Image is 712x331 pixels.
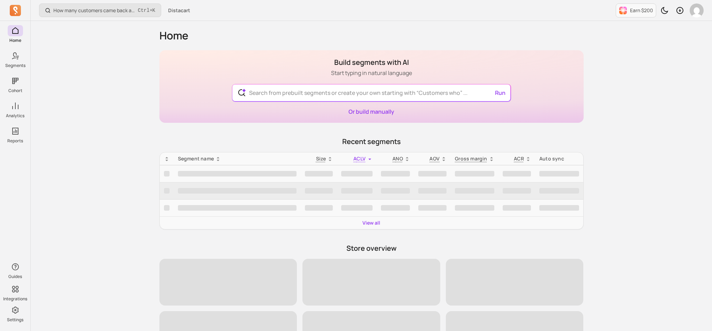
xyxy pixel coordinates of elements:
[5,63,25,68] p: Segments
[658,3,672,17] button: Toggle dark mode
[302,259,440,306] span: ‌
[53,7,135,14] p: How many customers came back and made another purchase?
[168,7,190,14] span: Distacart
[418,171,447,176] span: ‌
[331,69,412,77] p: Start typing in natural language
[455,171,494,176] span: ‌
[539,205,579,211] span: ‌
[381,171,410,176] span: ‌
[7,317,23,323] p: Settings
[341,188,373,194] span: ‌
[164,171,170,176] span: ‌
[630,7,653,14] p: Earn $200
[503,171,531,176] span: ‌
[539,188,579,194] span: ‌
[178,171,297,176] span: ‌
[39,3,161,17] button: How many customers came back and made another purchase?Ctrl+K
[3,296,27,302] p: Integrations
[418,205,447,211] span: ‌
[341,171,373,176] span: ‌
[178,188,297,194] span: ‌
[418,188,447,194] span: ‌
[7,138,23,144] p: Reports
[316,155,326,162] span: Size
[178,155,297,162] div: Segment name
[9,38,21,43] p: Home
[503,188,531,194] span: ‌
[6,113,24,119] p: Analytics
[138,7,150,14] kbd: Ctrl
[514,155,524,162] p: ACR
[455,205,494,211] span: ‌
[381,205,410,211] span: ‌
[138,7,155,14] span: +
[616,3,656,17] button: Earn $200
[690,3,704,17] img: avatar
[8,88,22,93] p: Cohort
[164,205,170,211] span: ‌
[159,29,584,42] h1: Home
[455,188,494,194] span: ‌
[159,259,297,306] span: ‌
[305,188,333,194] span: ‌
[341,205,373,211] span: ‌
[446,259,584,306] span: ‌
[178,205,297,211] span: ‌
[152,8,155,13] kbd: K
[331,58,412,67] h1: Build segments with AI
[492,86,508,100] button: Run
[164,4,194,17] button: Distacart
[539,155,579,162] div: Auto sync
[159,243,584,253] p: Store overview
[243,84,499,101] input: Search from prebuilt segments or create your own starting with “Customers who” ...
[455,155,487,162] p: Gross margin
[381,188,410,194] span: ‌
[164,188,170,194] span: ‌
[392,155,403,162] span: ANO
[503,205,531,211] span: ‌
[159,137,584,146] p: Recent segments
[429,155,440,162] p: AOV
[539,171,579,176] span: ‌
[8,274,22,279] p: Guides
[8,260,23,281] button: Guides
[348,108,394,115] a: Or build manually
[305,205,333,211] span: ‌
[362,219,380,226] a: View all
[353,155,366,162] span: ACLV
[305,171,333,176] span: ‌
